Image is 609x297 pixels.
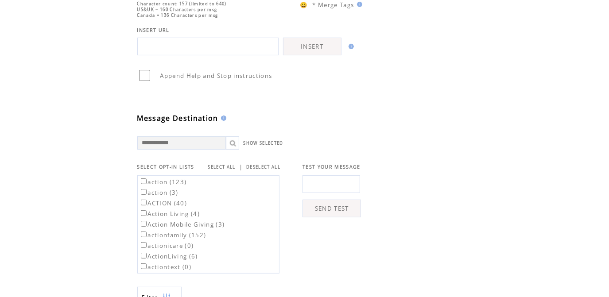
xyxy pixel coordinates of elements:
img: help.gif [218,116,226,121]
span: 😀 [300,1,308,9]
label: Action Living (4) [139,210,200,218]
span: Append Help and Stop instructions [160,72,272,80]
span: | [239,163,243,171]
a: SEND TEST [303,200,361,217]
a: SELECT ALL [208,164,236,170]
input: Action Mobile Giving (3) [141,221,147,227]
span: Character count: 157 (limited to 640) [137,1,227,7]
label: Action Mobile Giving (3) [139,220,225,228]
img: help.gif [354,2,362,7]
label: actionicare (0) [139,242,194,250]
span: US&UK = 160 Characters per msg [137,7,217,12]
label: action (123) [139,178,187,186]
a: DESELECT ALL [246,164,280,170]
img: help.gif [346,44,354,49]
label: ACTION (40) [139,199,187,207]
span: Canada = 136 Characters per msg [137,12,218,18]
label: actiontext (0) [139,263,192,271]
label: action (3) [139,189,178,197]
input: ActionLiving (6) [141,253,147,258]
input: action (3) [141,189,147,195]
input: actionfamily (152) [141,231,147,237]
input: actionicare (0) [141,242,147,248]
span: * Merge Tags [313,1,354,9]
input: ACTION (40) [141,200,147,205]
span: INSERT URL [137,27,170,33]
input: Action Living (4) [141,210,147,216]
input: actiontext (0) [141,263,147,269]
span: TEST YOUR MESSAGE [303,164,361,170]
a: INSERT [283,38,341,55]
input: action (123) [141,178,147,184]
label: actionfamily (152) [139,231,206,239]
span: Message Destination [137,113,218,123]
span: SELECT OPT-IN LISTS [137,164,194,170]
a: SHOW SELECTED [244,140,283,146]
label: ActionLiving (6) [139,252,198,260]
